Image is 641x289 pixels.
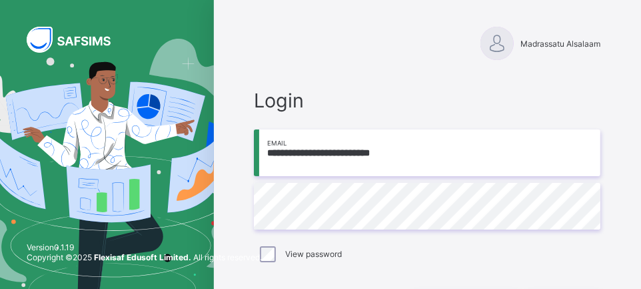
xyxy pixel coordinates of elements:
[520,39,600,49] span: Madrassatu Alsalaam
[285,249,342,259] label: View password
[94,252,191,262] strong: Flexisaf Edusoft Limited.
[27,242,262,252] span: Version 0.1.19
[27,252,262,262] span: Copyright © 2025 All rights reserved.
[254,89,600,112] span: Login
[27,27,127,53] img: SAFSIMS Logo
